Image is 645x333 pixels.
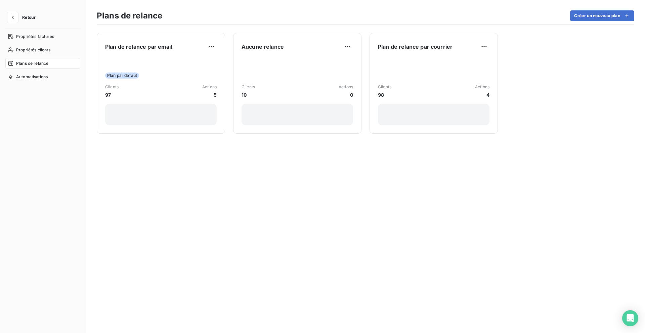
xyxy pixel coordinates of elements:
span: Plan de relance par email [105,43,172,51]
span: 97 [105,91,119,98]
button: Créer un nouveau plan [570,10,634,21]
span: Actions [475,84,489,90]
span: Plan par défaut [105,73,139,79]
span: 4 [475,91,489,98]
span: Retour [22,15,36,19]
span: 10 [242,91,255,98]
span: Propriétés clients [16,47,50,53]
span: Plans de relance [16,60,48,66]
span: Actions [339,84,353,90]
button: Retour [5,12,41,23]
a: Propriétés clients [5,45,80,55]
a: Propriétés factures [5,31,80,42]
span: 98 [378,91,391,98]
span: Clients [242,84,255,90]
h3: Plans de relance [97,10,162,22]
span: 0 [339,91,353,98]
span: Clients [378,84,391,90]
a: Automatisations [5,72,80,82]
span: 5 [202,91,217,98]
span: Aucune relance [242,43,284,51]
span: Clients [105,84,119,90]
span: Propriétés factures [16,34,54,40]
span: Automatisations [16,74,48,80]
div: Open Intercom Messenger [622,310,638,326]
a: Plans de relance [5,58,80,69]
span: Plan de relance par courrier [378,43,453,51]
span: Actions [202,84,217,90]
